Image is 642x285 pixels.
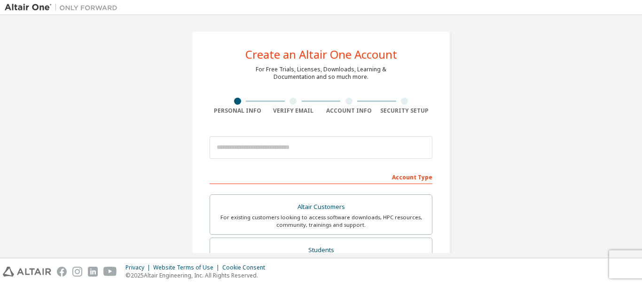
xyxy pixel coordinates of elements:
img: Altair One [5,3,122,12]
div: For Free Trials, Licenses, Downloads, Learning & Documentation and so much more. [256,66,386,81]
img: altair_logo.svg [3,267,51,277]
div: Security Setup [377,107,433,115]
div: Verify Email [266,107,321,115]
div: Personal Info [210,107,266,115]
div: Website Terms of Use [153,264,222,271]
div: For existing customers looking to access software downloads, HPC resources, community, trainings ... [216,214,426,229]
div: Create an Altair One Account [245,49,397,60]
div: Altair Customers [216,200,426,214]
div: Account Type [210,169,432,184]
p: © 2025 Altair Engineering, Inc. All Rights Reserved. [125,271,271,279]
div: Cookie Consent [222,264,271,271]
img: instagram.svg [72,267,82,277]
div: Account Info [321,107,377,115]
div: Privacy [125,264,153,271]
img: linkedin.svg [88,267,98,277]
img: youtube.svg [103,267,117,277]
div: Students [216,244,426,257]
img: facebook.svg [57,267,67,277]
